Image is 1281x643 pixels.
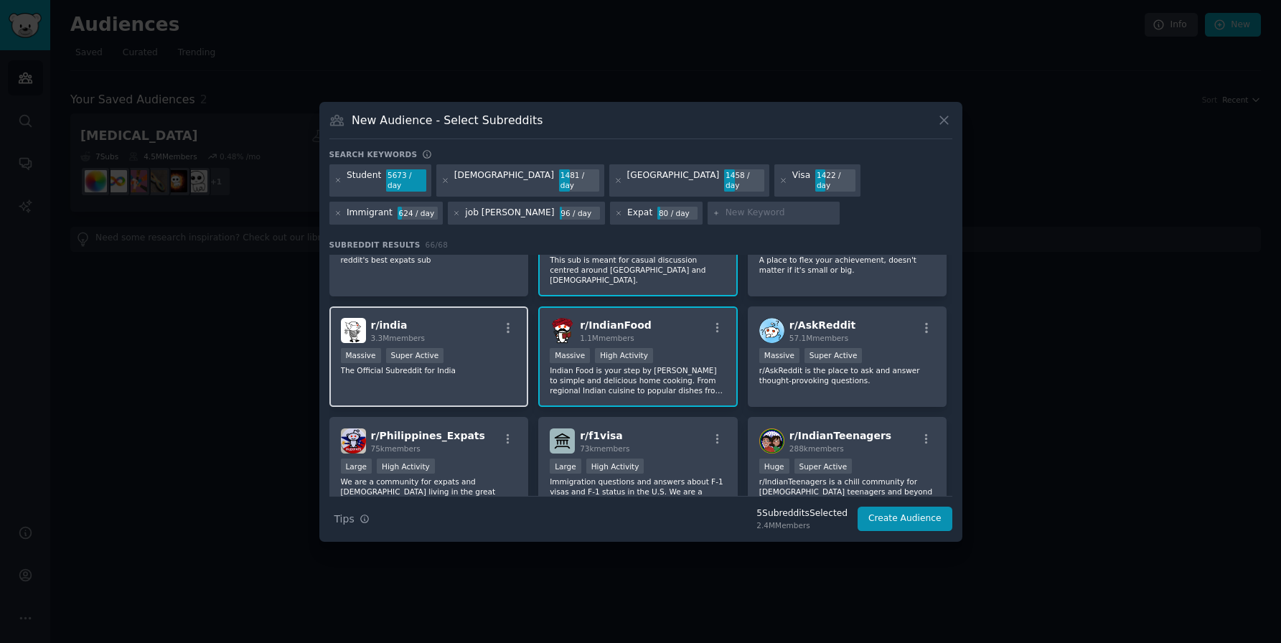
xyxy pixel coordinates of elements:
span: r/ f1visa [580,430,623,441]
p: r/IndianTeenagers is a chill community for [DEMOGRAPHIC_DATA] teenagers and beyond to have fun, e... [759,477,936,507]
h3: Search keywords [329,149,418,159]
p: This sub is meant for casual discussion centred around [GEOGRAPHIC_DATA] and [DEMOGRAPHIC_DATA]. [550,255,726,285]
input: New Keyword [726,207,835,220]
div: 1481 / day [559,169,599,192]
div: 80 / day [657,207,698,220]
div: 96 / day [560,207,600,220]
div: Huge [759,459,789,474]
p: reddit's best expats sub [341,255,517,265]
div: High Activity [377,459,435,474]
div: 1458 / day [724,169,764,192]
span: Tips [334,512,355,527]
span: r/ IndianFood [580,319,652,331]
span: 57.1M members [789,334,848,342]
span: r/ IndianTeenagers [789,430,891,441]
span: 66 / 68 [426,240,449,249]
button: Tips [329,507,375,532]
span: 3.3M members [371,334,426,342]
div: [DEMOGRAPHIC_DATA] [454,169,554,192]
div: [GEOGRAPHIC_DATA] [627,169,720,192]
span: r/ AskReddit [789,319,855,331]
div: Super Active [386,348,444,363]
div: Expat [627,207,652,220]
p: A place to flex your achievement, doesn't matter if it's small or big. [759,255,936,275]
div: Massive [550,348,590,363]
div: 1422 / day [815,169,855,192]
div: Immigrant [347,207,393,220]
span: r/ india [371,319,408,331]
div: Super Active [794,459,853,474]
span: 75k members [371,444,421,453]
div: 5673 / day [386,169,426,192]
div: Large [341,459,372,474]
div: 5 Subreddit s Selected [756,507,848,520]
img: IndianFood [550,318,575,343]
img: AskReddit [759,318,784,343]
div: Massive [341,348,381,363]
div: Large [550,459,581,474]
div: Super Active [804,348,863,363]
p: The Official Subreddit for India [341,365,517,375]
div: 2.4M Members [756,520,848,530]
img: Philippines_Expats [341,428,366,454]
img: f1visa [550,428,575,454]
p: We are a community for expats and [DEMOGRAPHIC_DATA] living in the great country of [GEOGRAPHIC_D... [341,477,517,507]
p: r/AskReddit is the place to ask and answer thought-provoking questions. [759,365,936,385]
div: Visa [792,169,810,192]
div: Massive [759,348,799,363]
img: india [341,318,366,343]
p: Indian Food is your step by [PERSON_NAME] to simple and delicious home cooking. From regional Ind... [550,365,726,395]
p: Immigration questions and answers about F-1 visas and F-1 status in the U.S. We are a HEAVILY mod... [550,477,726,507]
div: 624 / day [398,207,438,220]
h3: New Audience - Select Subreddits [352,113,543,128]
span: 73k members [580,444,629,453]
span: 1.1M members [580,334,634,342]
div: Student [347,169,381,192]
button: Create Audience [858,507,952,531]
div: job [PERSON_NAME] [465,207,554,220]
div: High Activity [595,348,653,363]
span: Subreddit Results [329,240,421,250]
div: High Activity [586,459,644,474]
span: r/ Philippines_Expats [371,430,485,441]
span: 288k members [789,444,844,453]
img: IndianTeenagers [759,428,784,454]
